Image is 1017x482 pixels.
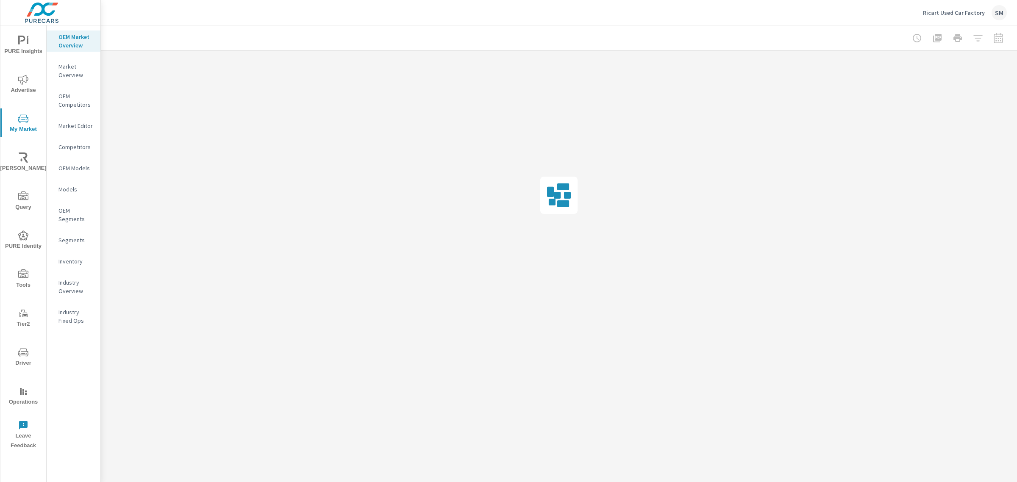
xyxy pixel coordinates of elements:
span: Operations [3,386,44,407]
p: Inventory [58,257,94,266]
div: SM [992,5,1007,20]
div: Inventory [47,255,100,268]
p: OEM Segments [58,206,94,223]
div: Competitors [47,141,100,153]
div: OEM Competitors [47,90,100,111]
span: PURE Identity [3,230,44,251]
span: Leave Feedback [3,420,44,451]
div: nav menu [0,25,46,454]
span: My Market [3,114,44,134]
div: Market Editor [47,119,100,132]
span: [PERSON_NAME] [3,152,44,173]
span: Driver [3,347,44,368]
div: Models [47,183,100,196]
span: Query [3,191,44,212]
p: Market Editor [58,122,94,130]
p: Market Overview [58,62,94,79]
p: OEM Models [58,164,94,172]
p: Segments [58,236,94,244]
span: Advertise [3,75,44,95]
div: Segments [47,234,100,247]
span: PURE Insights [3,36,44,56]
div: Market Overview [47,60,100,81]
p: Industry Overview [58,278,94,295]
span: Tools [3,269,44,290]
p: Competitors [58,143,94,151]
div: Industry Overview [47,276,100,297]
div: OEM Segments [47,204,100,225]
p: Models [58,185,94,194]
div: Industry Fixed Ops [47,306,100,327]
div: OEM Models [47,162,100,175]
p: OEM Market Overview [58,33,94,50]
p: OEM Competitors [58,92,94,109]
div: OEM Market Overview [47,30,100,52]
p: Ricart Used Car Factory [923,9,985,17]
span: Tier2 [3,308,44,329]
p: Industry Fixed Ops [58,308,94,325]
